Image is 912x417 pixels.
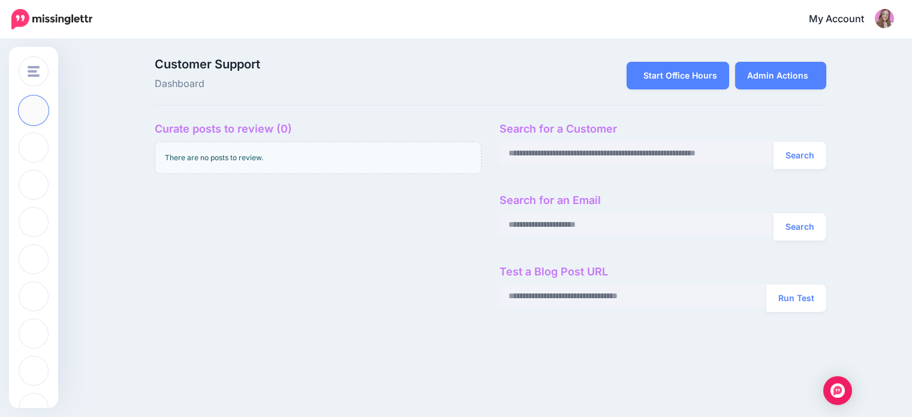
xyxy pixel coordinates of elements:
div: Open Intercom Messenger [823,376,852,405]
h4: Search for an Email [499,194,826,207]
img: Missinglettr [11,9,92,29]
h4: Curate posts to review (0) [155,122,481,136]
a: Admin Actions [735,62,826,89]
a: Start Office Hours [627,62,729,89]
span: Customer Support [155,58,597,70]
a: My Account [797,5,894,34]
h4: Test a Blog Post URL [499,265,826,278]
span: Dashboard [155,76,597,92]
img: menu.png [28,66,40,77]
div: There are no posts to review. [155,142,481,174]
button: Search [773,142,826,169]
button: Search [773,213,826,241]
h4: Search for a Customer [499,122,826,136]
button: Run Test [766,284,826,312]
